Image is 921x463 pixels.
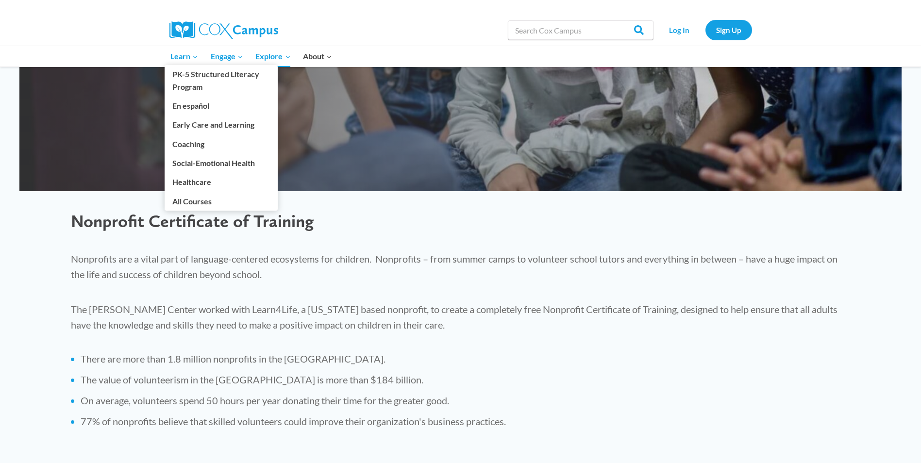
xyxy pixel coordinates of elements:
li: 77% of nonprofits believe that skilled volunteers could improve their organization's business pra... [81,414,851,428]
button: Child menu of Learn [165,46,205,66]
a: Early Care and Learning [165,116,278,134]
p: Nonprofits are a vital part of language-centered ecosystems for children. Nonprofits – from summe... [71,251,851,282]
a: Sign Up [705,20,752,40]
a: PK-5 Structured Literacy Program [165,65,278,96]
a: All Courses [165,192,278,210]
button: Child menu of About [297,46,338,66]
span: Nonprofit Certificate of Training [71,211,314,231]
li: The value of volunteerism in the [GEOGRAPHIC_DATA] is more than $184 billion. [81,373,851,386]
img: Cox Campus [169,21,278,39]
li: There are more than 1.8 million nonprofits in the [GEOGRAPHIC_DATA]. [81,352,851,365]
p: The [PERSON_NAME] Center worked with Learn4Life, a [US_STATE] based nonprofit, to create a comple... [71,301,851,332]
a: Healthcare [165,173,278,191]
nav: Secondary Navigation [658,20,752,40]
a: Social-Emotional Health [165,154,278,172]
a: En español [165,97,278,115]
a: Log In [658,20,701,40]
a: Coaching [165,134,278,153]
nav: Primary Navigation [165,46,338,66]
button: Child menu of Engage [204,46,250,66]
li: On average, volunteers spend 50 hours per year donating their time for the greater good. [81,394,851,407]
input: Search Cox Campus [508,20,653,40]
button: Child menu of Explore [250,46,297,66]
